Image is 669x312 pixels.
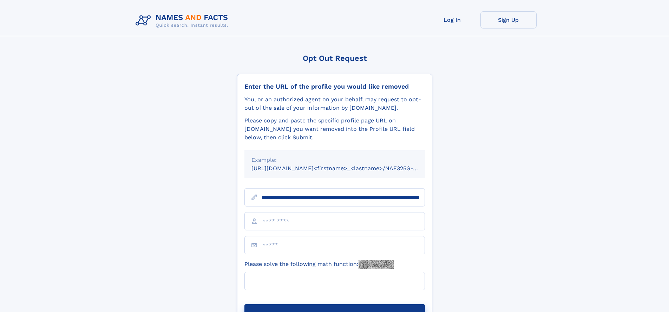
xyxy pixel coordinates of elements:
[480,11,537,28] a: Sign Up
[244,260,394,269] label: Please solve the following math function:
[244,83,425,90] div: Enter the URL of the profile you would like removed
[133,11,234,30] img: Logo Names and Facts
[244,95,425,112] div: You, or an authorized agent on your behalf, may request to opt-out of the sale of your informatio...
[251,165,438,172] small: [URL][DOMAIN_NAME]<firstname>_<lastname>/NAF325G-xxxxxxxx
[237,54,432,63] div: Opt Out Request
[244,116,425,142] div: Please copy and paste the specific profile page URL on [DOMAIN_NAME] you want removed into the Pr...
[424,11,480,28] a: Log In
[251,156,418,164] div: Example:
